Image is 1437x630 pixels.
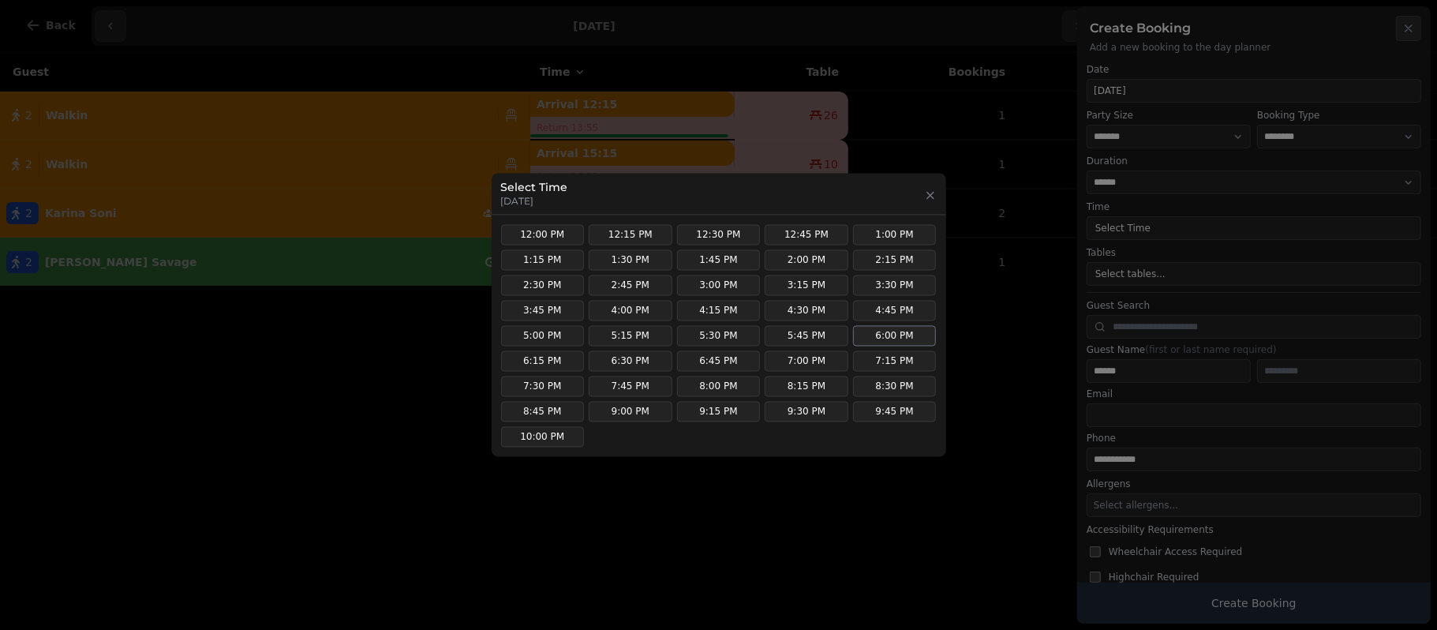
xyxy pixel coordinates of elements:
button: 3:30 PM [853,276,937,296]
button: 12:45 PM [765,225,848,246]
button: 5:45 PM [765,326,848,347]
button: 1:15 PM [501,250,585,271]
button: 12:15 PM [589,225,672,246]
button: 8:45 PM [501,402,585,422]
button: 3:00 PM [677,276,761,296]
button: 6:15 PM [501,351,585,372]
button: 5:30 PM [677,326,761,347]
button: 6:45 PM [677,351,761,372]
button: 2:45 PM [589,276,672,296]
button: 9:30 PM [765,402,848,422]
button: 2:00 PM [765,250,848,271]
button: 4:30 PM [765,301,848,321]
button: 8:00 PM [677,377,761,397]
button: 5:00 PM [501,326,585,347]
button: 2:15 PM [853,250,937,271]
button: 7:30 PM [501,377,585,397]
button: 6:30 PM [589,351,672,372]
button: 9:15 PM [677,402,761,422]
button: 1:30 PM [589,250,672,271]
h3: Select Time [501,180,568,196]
p: [DATE] [501,196,568,208]
button: 8:15 PM [765,377,848,397]
button: 3:45 PM [501,301,585,321]
button: 3:15 PM [765,276,848,296]
button: 4:00 PM [589,301,672,321]
button: 12:00 PM [501,225,585,246]
button: 7:00 PM [765,351,848,372]
button: 1:45 PM [677,250,761,271]
button: 8:30 PM [853,377,937,397]
button: 4:45 PM [853,301,937,321]
button: 1:00 PM [853,225,937,246]
button: 7:45 PM [589,377,672,397]
button: 5:15 PM [589,326,672,347]
button: 12:30 PM [677,225,761,246]
button: 6:00 PM [853,326,937,347]
button: 9:00 PM [589,402,672,422]
button: 2:30 PM [501,276,585,296]
button: 4:15 PM [677,301,761,321]
button: 10:00 PM [501,427,585,448]
button: 9:45 PM [853,402,937,422]
button: 7:15 PM [853,351,937,372]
